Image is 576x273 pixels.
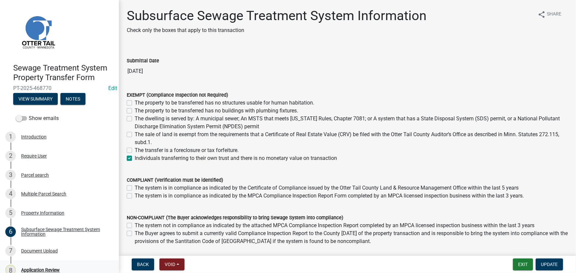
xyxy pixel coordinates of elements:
span: Back [137,262,149,267]
label: The transfer is a foreclosure or tax forfeiture. [135,146,239,154]
div: Parcel search [21,173,49,177]
label: The sale of land is exempt from the requirements that a Certificate of Real Estate Value (CRV) be... [135,131,568,146]
h4: Sewage Treatment System Property Transfer Form [13,63,114,82]
div: Document Upload [21,249,58,253]
label: The system is in compliance as indicated by the Certificate of Compliance issued by the Otter Tai... [135,184,519,192]
span: PT-2025-468770 [13,85,106,91]
wm-modal-confirm: Summary [13,97,58,102]
div: 6 [5,227,16,237]
div: Require User [21,154,47,158]
label: The Buyer agrees to submit a currently valid Compliance Inspection Report to the County [DATE] of... [135,229,568,245]
div: 4 [5,189,16,199]
button: Back [132,258,154,270]
label: Submittal Date [127,59,159,63]
button: Update [536,258,563,270]
button: Void [159,258,185,270]
p: Check only the boxes that apply to this transaction [127,26,426,34]
div: 1 [5,132,16,142]
img: Otter Tail County, Minnesota [13,7,63,56]
label: NON-COMPLIANT (The Buyer acknowledges responsibility to bring Sewage System into compliance) [127,216,343,220]
div: Multiple Parcel Search [21,192,66,196]
a: Edit [108,85,117,91]
label: EXEMPT (Compliance Inspection not Required) [127,93,228,98]
div: 5 [5,208,16,218]
label: The dwelling is served by: A municipal sewer; An MSTS that meets [US_STATE] Rules, Chapter 7081; ... [135,115,568,131]
span: Void [165,262,175,267]
h1: Subsurface Sewage Treatment System Information [127,8,426,24]
button: View Summary [13,93,58,105]
div: Introduction [21,135,47,139]
div: Property Information [21,211,64,215]
wm-modal-confirm: Edit Application Number [108,85,117,91]
div: Application Review [21,268,60,272]
label: The system not in compliance as indicated by the attached MPCA Compliance Inspection Report compl... [135,222,534,229]
span: Share [547,11,561,18]
div: 7 [5,246,16,256]
button: Exit [513,258,533,270]
i: share [538,11,546,18]
button: shareShare [532,8,567,21]
label: Show emails [16,114,59,122]
span: Update [541,262,558,267]
label: The system is in compliance as indicated by the MPCA Compliance Inspection Report Form completed ... [135,192,524,200]
label: The property to be transferred has no buildings with plumbing fixtures. [135,107,298,115]
wm-modal-confirm: Notes [60,97,85,102]
button: Notes [60,93,85,105]
div: 2 [5,151,16,161]
div: Subsurface Sewage Treatment System Information [21,227,108,236]
div: 3 [5,170,16,180]
label: Individuals transferring to their own trust and there is no monetary value on transaction [135,154,337,162]
label: The property to be transferred has no structures usable for human habitation. [135,99,314,107]
label: COMPLIANT (Verification must be identified) [127,178,223,183]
